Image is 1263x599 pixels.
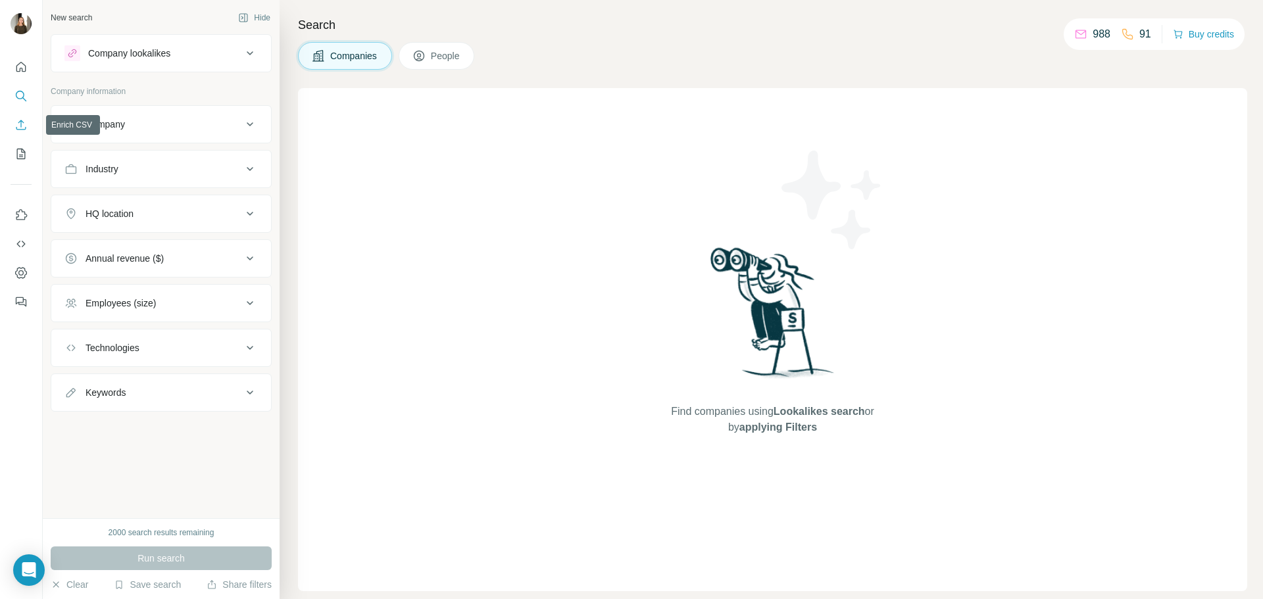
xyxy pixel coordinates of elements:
button: Save search [114,578,181,591]
div: 2000 search results remaining [109,527,214,539]
button: Search [11,84,32,108]
button: Industry [51,153,271,185]
button: My lists [11,142,32,166]
button: Use Surfe API [11,232,32,256]
button: Keywords [51,377,271,408]
img: Surfe Illustration - Stars [773,141,891,259]
button: Clear [51,578,88,591]
button: Company lookalikes [51,37,271,69]
img: Surfe Illustration - Woman searching with binoculars [705,244,841,391]
div: Company lookalikes [88,47,170,60]
div: Technologies [86,341,139,354]
div: Keywords [86,386,126,399]
button: HQ location [51,198,271,229]
img: Avatar [11,13,32,34]
button: Enrich CSV [11,113,32,137]
div: Annual revenue ($) [86,252,164,265]
span: Companies [330,49,378,62]
button: Employees (size) [51,287,271,319]
p: 91 [1139,26,1151,42]
span: People [431,49,461,62]
div: Employees (size) [86,297,156,310]
h4: Search [298,16,1247,34]
span: Find companies using or by [667,404,878,435]
button: Buy credits [1173,25,1234,43]
button: Share filters [207,578,272,591]
button: Use Surfe on LinkedIn [11,203,32,227]
button: Technologies [51,332,271,364]
button: Dashboard [11,261,32,285]
div: New search [51,12,92,24]
div: HQ location [86,207,134,220]
div: Industry [86,162,118,176]
button: Company [51,108,271,140]
p: Company information [51,85,272,97]
button: Feedback [11,290,32,314]
span: applying Filters [739,421,817,433]
div: Company [86,118,125,131]
p: 988 [1093,26,1110,42]
button: Quick start [11,55,32,79]
div: Open Intercom Messenger [13,554,45,586]
button: Hide [229,8,280,28]
span: Lookalikes search [774,406,865,417]
button: Annual revenue ($) [51,243,271,274]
